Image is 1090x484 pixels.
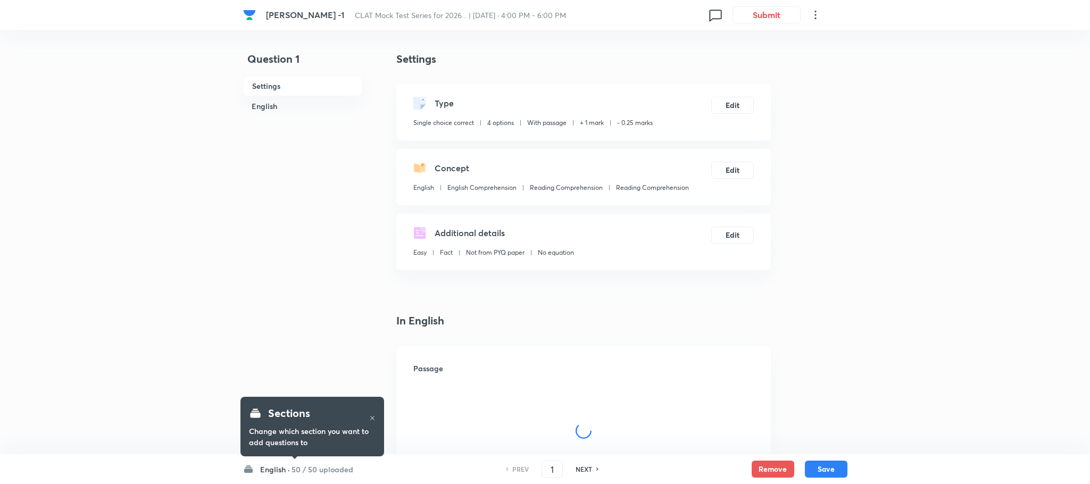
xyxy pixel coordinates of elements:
[268,405,310,421] h4: Sections
[435,97,454,110] h5: Type
[413,97,426,110] img: questionType.svg
[616,183,689,193] p: Reading Comprehension
[413,162,426,174] img: questionConcept.svg
[249,425,376,448] h6: Change which section you want to add questions to
[466,248,525,257] p: Not from PYQ paper
[733,6,801,23] button: Submit
[580,118,604,128] p: + 1 mark
[435,227,505,239] h5: Additional details
[243,51,362,76] h4: Question 1
[440,248,453,257] p: Fact
[243,9,256,21] img: Company Logo
[243,96,362,116] h6: English
[512,464,529,474] h6: PREV
[413,227,426,239] img: questionDetails.svg
[530,183,603,193] p: Reading Comprehension
[243,76,362,96] h6: Settings
[413,248,427,257] p: Easy
[805,461,847,478] button: Save
[413,118,474,128] p: Single choice correct
[447,183,517,193] p: English Comprehension
[243,9,258,21] a: Company Logo
[617,118,653,128] p: - 0.25 marks
[487,118,514,128] p: 4 options
[413,183,434,193] p: English
[711,162,754,179] button: Edit
[711,97,754,114] button: Edit
[435,162,469,174] h5: Concept
[396,51,771,67] h4: Settings
[527,118,567,128] p: With passage
[538,248,574,257] p: No equation
[752,461,794,478] button: Remove
[355,10,566,20] span: CLAT Mock Test Series for 2026... | [DATE] · 4:00 PM - 6:00 PM
[396,313,771,329] h4: In English
[576,464,592,474] h6: NEXT
[260,464,290,475] h6: English ·
[711,227,754,244] button: Edit
[266,9,344,20] span: [PERSON_NAME] -1
[413,363,754,374] h6: Passage
[292,464,353,475] h6: 50 / 50 uploaded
